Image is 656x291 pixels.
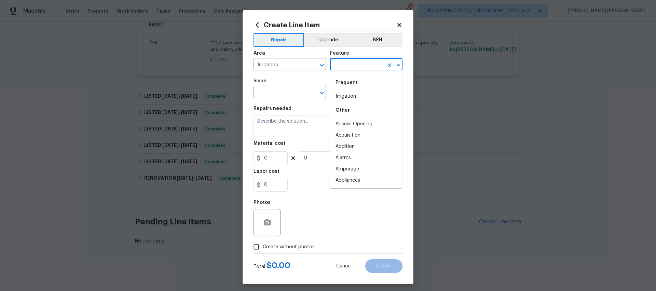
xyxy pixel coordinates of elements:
li: Acquisition [330,130,402,141]
li: Back Yard [330,186,402,197]
h5: Labor cost [254,169,279,174]
button: Open [317,88,327,98]
h5: Feature [330,51,349,56]
button: Close [394,60,403,70]
li: Amperage [330,164,402,175]
h5: Repairs needed [254,106,291,111]
h5: Material cost [254,141,286,146]
div: Other [330,102,402,119]
h5: Photos [254,200,271,205]
li: Addition [330,141,402,152]
div: Total [254,262,290,270]
button: BRN [352,33,402,47]
span: Create without photos [263,244,315,251]
li: Appliances [330,175,402,186]
li: Alarms [330,152,402,164]
h2: Create Line Item [254,21,396,29]
h5: Area [254,51,265,56]
div: Frequent [330,74,402,91]
span: $ 0.00 [266,261,290,269]
span: Cancel [336,264,352,269]
li: Irrigation [330,91,402,102]
li: Access Opening [330,119,402,130]
button: Clear [385,60,394,70]
button: Repair [254,33,304,47]
button: Upgrade [304,33,353,47]
button: Open [317,60,327,70]
h5: Issue [254,79,266,83]
button: Cancel [325,259,363,273]
span: Create [376,264,392,269]
button: Create [365,259,402,273]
